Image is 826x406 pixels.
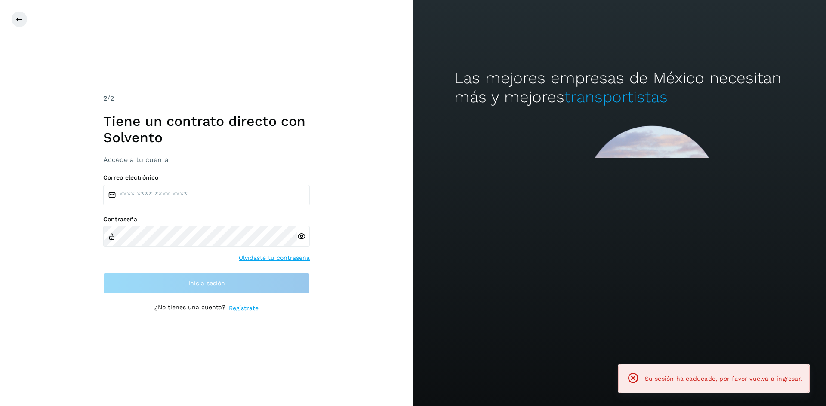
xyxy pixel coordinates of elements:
[103,273,310,293] button: Inicia sesión
[564,88,668,106] span: transportistas
[188,280,225,286] span: Inicia sesión
[103,156,310,164] h3: Accede a tu cuenta
[645,375,802,382] span: Su sesión ha caducado, por favor vuelva a ingresar.
[103,174,310,181] label: Correo electrónico
[239,253,310,263] a: Olvidaste tu contraseña
[103,93,310,104] div: /2
[103,94,107,102] span: 2
[454,69,785,107] h2: Las mejores empresas de México necesitan más y mejores
[154,304,225,313] p: ¿No tienes una cuenta?
[229,304,259,313] a: Regístrate
[103,216,310,223] label: Contraseña
[103,113,310,146] h1: Tiene un contrato directo con Solvento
